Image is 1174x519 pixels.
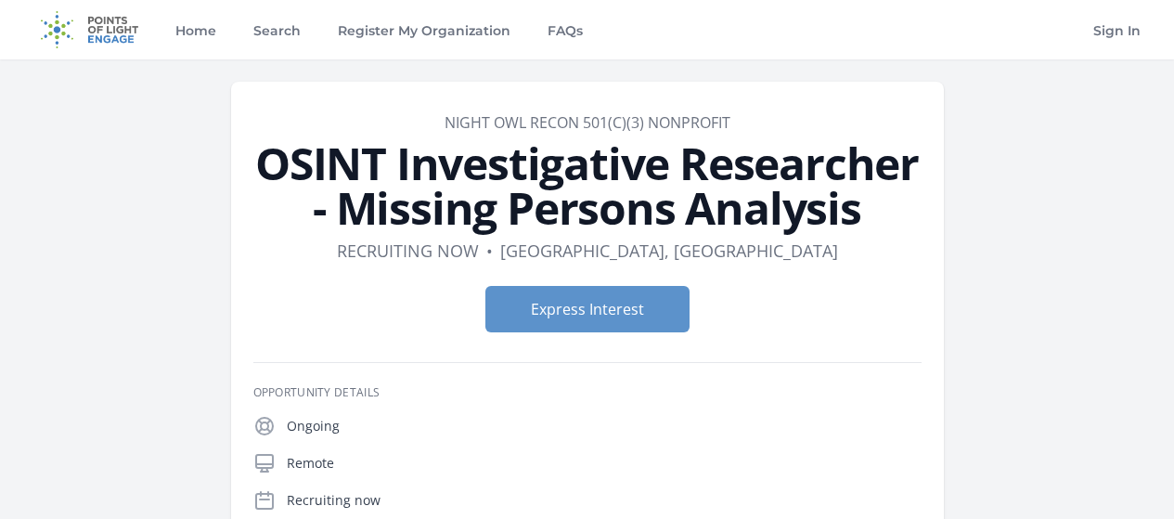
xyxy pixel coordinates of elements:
[337,238,479,264] dd: Recruiting now
[287,454,922,473] p: Remote
[287,491,922,510] p: Recruiting now
[253,141,922,230] h1: OSINT Investigative Researcher - Missing Persons Analysis
[485,286,690,332] button: Express Interest
[486,238,493,264] div: •
[445,112,730,133] a: Night Owl Recon 501(c)(3) Nonprofit
[500,238,838,264] dd: [GEOGRAPHIC_DATA], [GEOGRAPHIC_DATA]
[253,385,922,400] h3: Opportunity Details
[287,417,922,435] p: Ongoing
